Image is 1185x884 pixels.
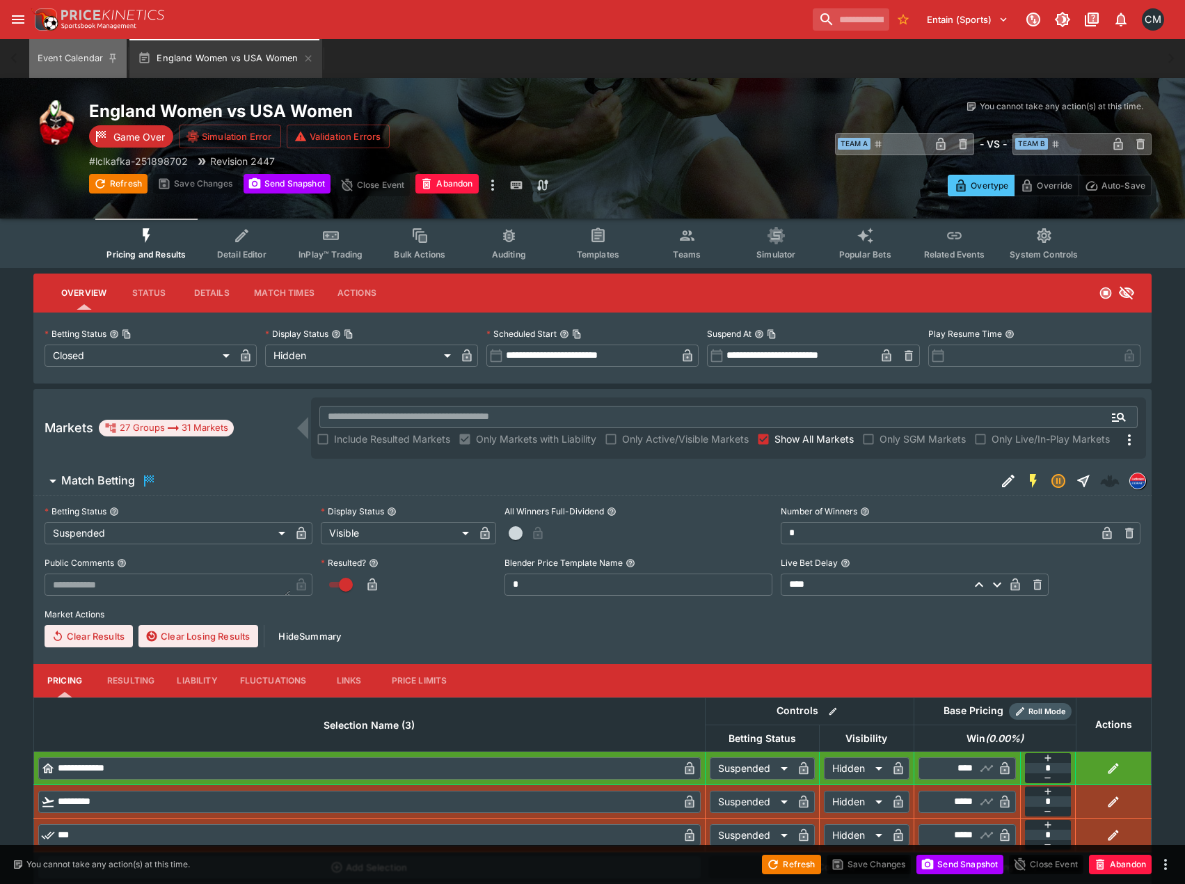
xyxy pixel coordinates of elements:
[928,328,1002,340] p: Play Resume Time
[892,8,914,31] button: No Bookmarks
[996,468,1021,494] button: Edit Detail
[476,432,596,446] span: Only Markets with Liability
[326,276,388,310] button: Actions
[117,558,127,568] button: Public Comments
[924,249,985,260] span: Related Events
[860,507,870,516] button: Number of Winners
[1079,175,1152,196] button: Auto-Save
[321,505,384,517] p: Display Status
[484,174,501,196] button: more
[813,8,889,31] input: search
[824,791,887,813] div: Hidden
[394,249,445,260] span: Bulk Actions
[61,10,164,20] img: PriceKinetics
[61,473,135,488] h6: Match Betting
[166,664,228,697] button: Liability
[1099,286,1113,300] svg: Closed
[992,432,1110,446] span: Only Live/In-Play Markets
[50,276,118,310] button: Overview
[971,178,1008,193] p: Overtype
[1102,178,1145,193] p: Auto-Save
[138,625,258,647] button: Clear Losing Results
[980,100,1143,113] p: You cannot take any action(s) at this time.
[217,249,267,260] span: Detail Editor
[948,175,1152,196] div: Start From
[104,420,228,436] div: 27 Groups 31 Markets
[45,505,106,517] p: Betting Status
[830,730,902,747] span: Visibility
[1130,473,1145,489] img: lclkafka
[89,154,188,168] p: Copy To Clipboard
[492,249,526,260] span: Auditing
[781,557,838,569] p: Live Bet Delay
[118,276,180,310] button: Status
[113,129,165,144] p: Game Over
[369,558,379,568] button: Resulted?
[318,664,381,697] button: Links
[1010,249,1078,260] span: System Controls
[504,557,623,569] p: Blender Price Template Name
[607,507,617,516] button: All Winners Full-Dividend
[756,249,795,260] span: Simulator
[767,329,777,339] button: Copy To Clipboard
[1089,856,1152,870] span: Mark an event as closed and abandoned.
[918,8,1017,31] button: Select Tenant
[45,625,133,647] button: Clear Results
[707,328,751,340] p: Suspend At
[270,625,349,647] button: HideSummary
[754,329,764,339] button: Suspend AtCopy To Clipboard
[334,432,450,446] span: Include Resulted Markets
[415,176,478,190] span: Mark an event as closed and abandoned.
[129,39,321,78] button: England Women vs USA Women
[229,664,318,697] button: Fluctuations
[45,522,290,544] div: Suspended
[1138,4,1168,35] button: Cameron Matheson
[122,329,132,339] button: Copy To Clipboard
[45,557,114,569] p: Public Comments
[31,6,58,33] img: PriceKinetics Logo
[1108,7,1134,32] button: Notifications
[265,328,328,340] p: Display Status
[951,730,1039,747] span: Win(0.00%)
[980,136,1007,151] h6: - VS -
[33,664,96,697] button: Pricing
[331,329,341,339] button: Display StatusCopy To Clipboard
[710,791,793,813] div: Suspended
[299,249,363,260] span: InPlay™ Trading
[1046,468,1071,494] button: Suspended
[673,249,701,260] span: Teams
[948,175,1015,196] button: Overtype
[321,557,366,569] p: Resulted?
[938,702,1009,720] div: Base Pricing
[1089,855,1152,874] button: Abandon
[838,138,870,150] span: Team A
[1142,8,1164,31] div: Cameron Matheson
[985,730,1024,747] em: ( 0.00 %)
[504,505,604,517] p: All Winners Full-Dividend
[1079,7,1104,32] button: Documentation
[179,125,281,148] button: Simulation Error
[559,329,569,339] button: Scheduled StartCopy To Clipboard
[89,100,621,122] h2: Copy To Clipboard
[210,154,275,168] p: Revision 2447
[109,507,119,516] button: Betting Status
[1037,178,1072,193] p: Override
[572,329,582,339] button: Copy To Clipboard
[33,467,996,495] button: Match Betting
[824,757,887,780] div: Hidden
[387,507,397,516] button: Display Status
[45,328,106,340] p: Betting Status
[1106,404,1131,429] button: Open
[33,100,78,145] img: rugby_union.png
[381,664,459,697] button: Price Limits
[1050,7,1075,32] button: Toggle light/dark mode
[180,276,243,310] button: Details
[308,717,430,734] span: Selection Name (3)
[29,39,127,78] button: Event Calendar
[45,420,93,436] h5: Markets
[1009,703,1072,720] div: Show/hide Price Roll mode configuration.
[713,730,811,747] span: Betting Status
[45,604,1140,625] label: Market Actions
[287,125,390,148] button: Validation Errors
[705,697,914,725] th: Controls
